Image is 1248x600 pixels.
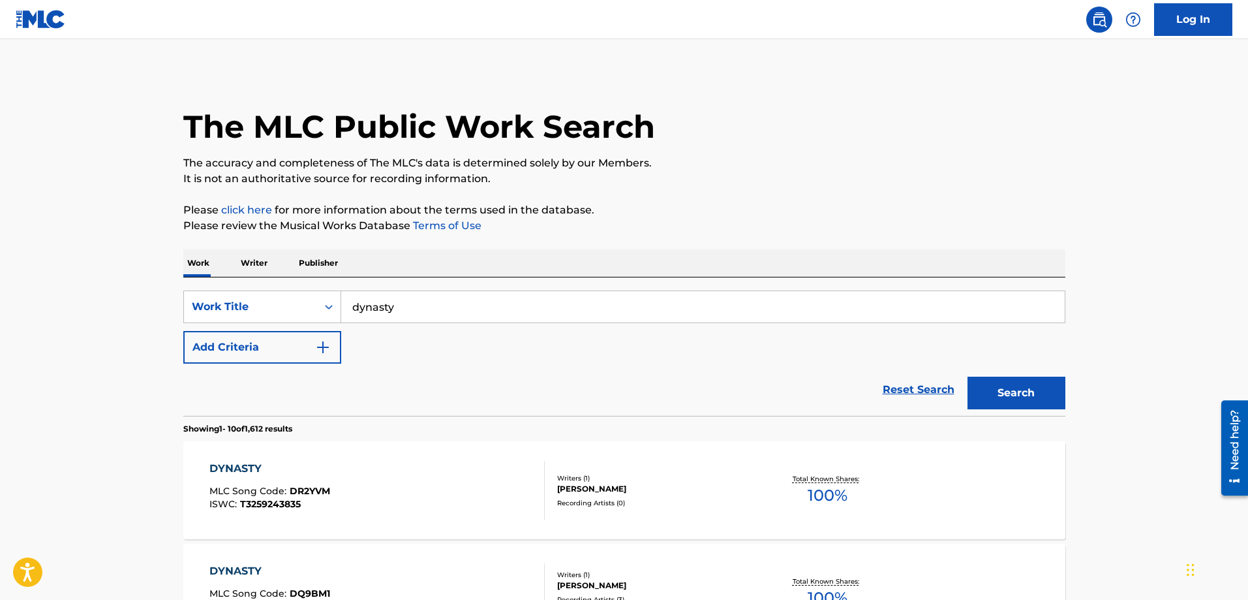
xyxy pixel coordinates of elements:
a: Reset Search [876,375,961,404]
span: DR2YVM [290,485,330,497]
div: Writers ( 1 ) [557,570,754,580]
button: Add Criteria [183,331,341,364]
span: T3259243835 [240,498,301,510]
img: MLC Logo [16,10,66,29]
div: Recording Artists ( 0 ) [557,498,754,508]
a: Log In [1154,3,1232,36]
a: DYNASTYMLC Song Code:DR2YVMISWC:T3259243835Writers (1)[PERSON_NAME]Recording Artists (0)Total Kno... [183,441,1065,539]
form: Search Form [183,291,1065,416]
div: [PERSON_NAME] [557,483,754,495]
div: DYNASTY [209,563,330,579]
img: 9d2ae6d4665cec9f34b9.svg [315,339,331,355]
span: MLC Song Code : [209,485,290,497]
p: It is not an authoritative source for recording information. [183,171,1065,187]
button: Search [967,377,1065,409]
p: Showing 1 - 10 of 1,612 results [183,423,292,435]
h1: The MLC Public Work Search [183,107,655,146]
iframe: Resource Center [1211,396,1248,501]
img: help [1125,12,1141,27]
p: Writer [237,249,271,277]
p: Publisher [295,249,342,277]
p: Total Known Shares: [793,576,862,586]
span: ISWC : [209,498,240,510]
span: MLC Song Code : [209,588,290,599]
span: 100 % [808,484,847,507]
a: Terms of Use [410,219,481,232]
p: The accuracy and completeness of The MLC's data is determined solely by our Members. [183,155,1065,171]
span: DQ9BM1 [290,588,330,599]
div: Help [1120,7,1146,33]
p: Work [183,249,213,277]
div: [PERSON_NAME] [557,580,754,592]
p: Please for more information about the terms used in the database. [183,202,1065,218]
iframe: Chat Widget [1183,537,1248,600]
img: search [1091,12,1107,27]
div: Drag [1187,550,1195,590]
a: Public Search [1086,7,1112,33]
a: click here [221,204,272,216]
div: Writers ( 1 ) [557,473,754,483]
p: Total Known Shares: [793,474,862,484]
div: Work Title [192,299,309,315]
p: Please review the Musical Works Database [183,218,1065,234]
div: DYNASTY [209,461,330,477]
